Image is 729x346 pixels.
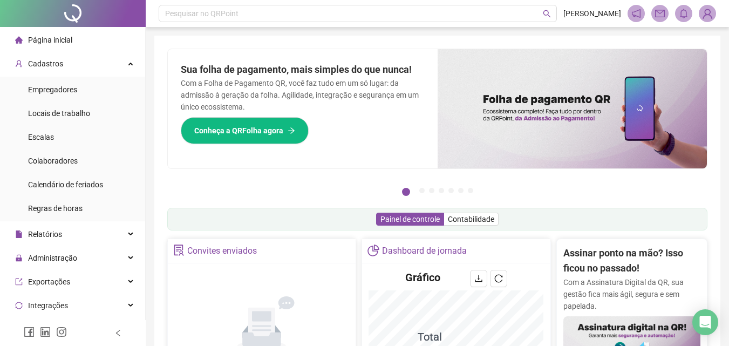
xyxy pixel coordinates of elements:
[28,85,77,94] span: Empregadores
[382,242,467,260] div: Dashboard de jornada
[15,302,23,309] span: sync
[699,5,716,22] img: 88550
[468,188,473,193] button: 7
[173,245,185,256] span: solution
[28,133,54,141] span: Escalas
[194,125,283,137] span: Conheça a QRFolha agora
[56,327,67,337] span: instagram
[181,62,425,77] h2: Sua folha de pagamento, mais simples do que nunca!
[563,246,700,276] h2: Assinar ponto na mão? Isso ficou no passado!
[28,301,68,310] span: Integrações
[679,9,689,18] span: bell
[458,188,464,193] button: 6
[28,230,62,239] span: Relatórios
[438,49,707,168] img: banner%2F8d14a306-6205-4263-8e5b-06e9a85ad873.png
[15,230,23,238] span: file
[114,329,122,337] span: left
[419,188,425,193] button: 2
[380,215,440,223] span: Painel de controle
[28,277,70,286] span: Exportações
[494,274,503,283] span: reload
[439,188,444,193] button: 4
[28,109,90,118] span: Locais de trabalho
[402,188,410,196] button: 1
[187,242,257,260] div: Convites enviados
[692,309,718,335] div: Open Intercom Messenger
[655,9,665,18] span: mail
[448,215,494,223] span: Contabilidade
[28,157,78,165] span: Colaboradores
[15,36,23,44] span: home
[28,254,77,262] span: Administração
[474,274,483,283] span: download
[15,60,23,67] span: user-add
[24,327,35,337] span: facebook
[543,10,551,18] span: search
[631,9,641,18] span: notification
[28,204,83,213] span: Regras de horas
[429,188,434,193] button: 3
[367,245,379,256] span: pie-chart
[15,278,23,286] span: export
[28,180,103,189] span: Calendário de feriados
[405,270,440,285] h4: Gráfico
[181,77,425,113] p: Com a Folha de Pagamento QR, você faz tudo em um só lugar: da admissão à geração da folha. Agilid...
[181,117,309,144] button: Conheça a QRFolha agora
[563,8,621,19] span: [PERSON_NAME]
[563,276,700,312] p: Com a Assinatura Digital da QR, sua gestão fica mais ágil, segura e sem papelada.
[448,188,454,193] button: 5
[15,254,23,262] span: lock
[40,327,51,337] span: linkedin
[288,127,295,134] span: arrow-right
[28,59,63,68] span: Cadastros
[28,36,72,44] span: Página inicial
